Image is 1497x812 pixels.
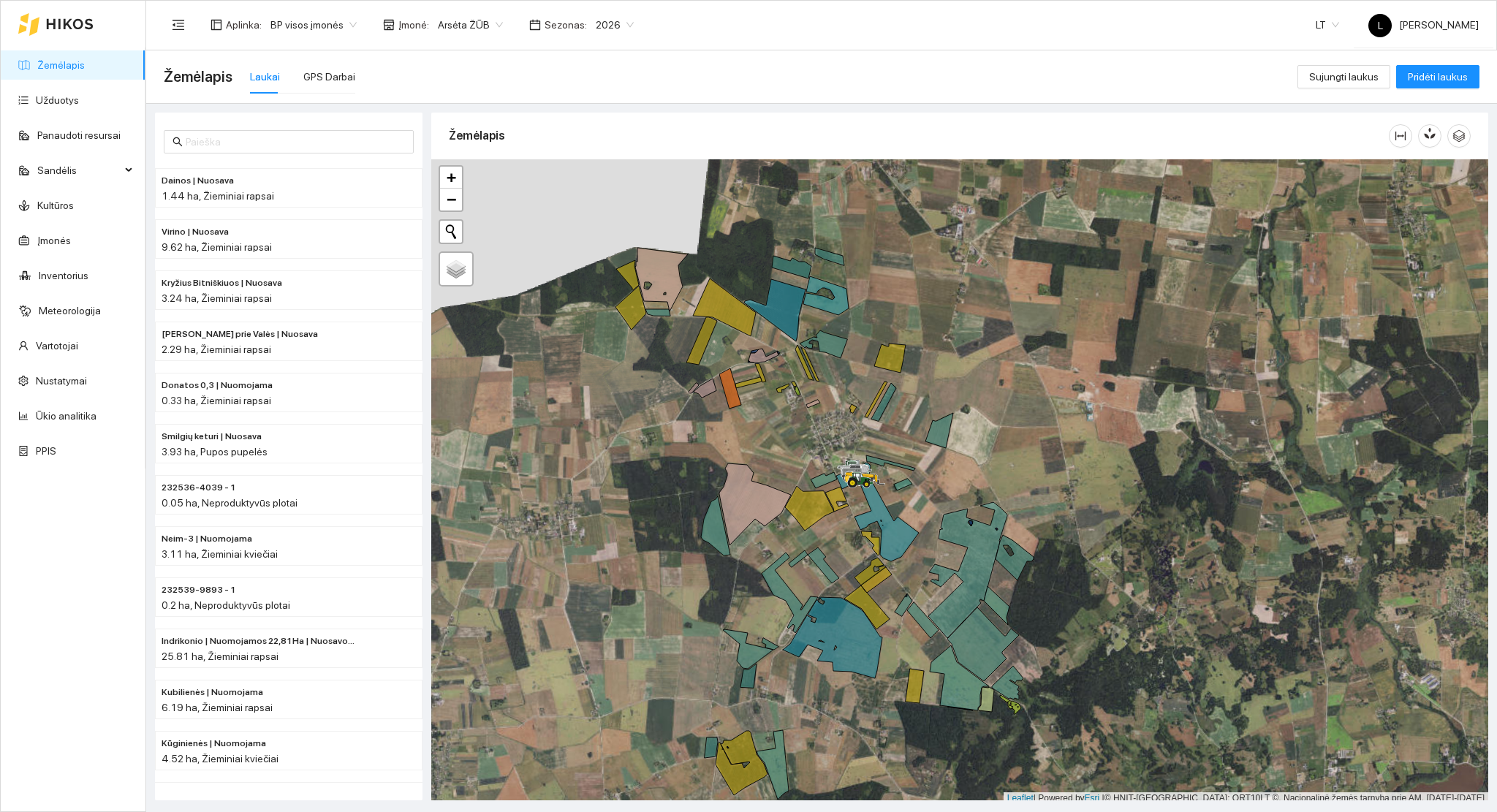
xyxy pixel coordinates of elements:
[162,446,268,458] span: 3.93 ha, Pupos pupelės
[1408,69,1468,85] span: Pridėti laukus
[270,14,357,36] span: BP visos įmonės
[226,17,262,33] span: Aplinka :
[37,59,85,71] a: Žemėlapis
[447,190,456,208] span: −
[164,10,193,39] button: menu-fold
[447,168,456,186] span: +
[1389,124,1412,148] button: column-width
[162,276,282,290] span: Kryžius Bitniškiuos | Nuosava
[1309,69,1379,85] span: Sujungti laukus
[440,253,472,285] a: Layers
[162,634,357,648] span: Indrikonio | Nuomojamos 22,81Ha | Nuosavos 3,00 Ha
[164,65,232,88] span: Žemėlapis
[162,241,272,253] span: 9.62 ha, Žieminiai rapsai
[37,200,74,211] a: Kultūros
[162,344,271,355] span: 2.29 ha, Žieminiai rapsai
[39,270,88,281] a: Inventorius
[440,221,462,243] button: Initiate a new search
[162,327,318,341] span: Rolando prie Valės | Nuosava
[37,156,121,185] span: Sandėlis
[383,19,395,31] span: shop
[398,17,429,33] span: Įmonė :
[1396,71,1479,83] a: Pridėti laukus
[1396,65,1479,88] button: Pridėti laukus
[162,753,278,764] span: 4.52 ha, Žieminiai kviečiai
[596,14,634,36] span: 2026
[162,481,236,495] span: 232536-4039 - 1
[162,686,263,699] span: Kubilienės | Nuomojama
[162,225,229,239] span: Virino | Nuosava
[37,235,71,246] a: Įmonės
[162,379,273,392] span: Donatos 0,3 | Nuomojama
[211,19,222,31] span: layout
[162,430,262,444] span: Smilgių keturi | Nuosava
[449,115,1389,156] div: Žemėlapis
[162,532,252,546] span: Neim-3 | Nuomojama
[36,94,79,106] a: Užduotys
[162,583,236,597] span: 232539-9893 - 1
[162,190,274,202] span: 1.44 ha, Žieminiai rapsai
[1368,19,1479,31] span: [PERSON_NAME]
[162,548,278,560] span: 3.11 ha, Žieminiai kviečiai
[36,410,96,422] a: Ūkio analitika
[162,174,234,188] span: Dainos | Nuosava
[1102,793,1104,803] span: |
[1390,130,1411,142] span: column-width
[173,137,183,147] span: search
[1297,71,1390,83] a: Sujungti laukus
[162,650,278,662] span: 25.81 ha, Žieminiai rapsai
[172,18,185,31] span: menu-fold
[1378,14,1383,37] span: L
[1297,65,1390,88] button: Sujungti laukus
[162,599,290,611] span: 0.2 ha, Neproduktyvūs plotai
[39,305,101,316] a: Meteorologija
[1316,14,1339,36] span: LT
[186,134,405,150] input: Paieška
[36,445,56,457] a: PPIS
[303,69,355,85] div: GPS Darbai
[36,340,78,352] a: Vartotojai
[438,14,503,36] span: Arsėta ŽŪB
[162,702,273,713] span: 6.19 ha, Žieminiai rapsai
[36,375,87,387] a: Nustatymai
[1085,793,1100,803] a: Esri
[529,19,541,31] span: calendar
[250,69,280,85] div: Laukai
[162,292,272,304] span: 3.24 ha, Žieminiai rapsai
[440,167,462,189] a: Zoom in
[440,189,462,210] a: Zoom out
[545,17,587,33] span: Sezonas :
[162,737,266,751] span: Kūginienės | Nuomojama
[37,129,121,141] a: Panaudoti resursai
[1007,793,1034,803] a: Leaflet
[1004,792,1488,805] div: | Powered by © HNIT-[GEOGRAPHIC_DATA]; ORT10LT ©, Nacionalinė žemės tarnyba prie AM, [DATE]-[DATE]
[162,395,271,406] span: 0.33 ha, Žieminiai rapsai
[162,497,297,509] span: 0.05 ha, Neproduktyvūs plotai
